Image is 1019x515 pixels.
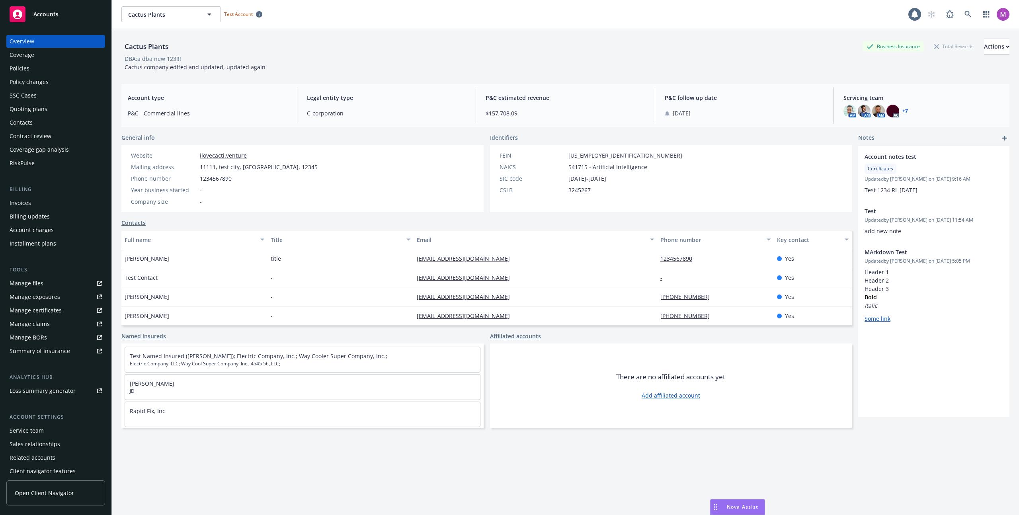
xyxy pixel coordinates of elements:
[6,438,105,451] a: Sales relationships
[568,174,606,183] span: [DATE]-[DATE]
[271,254,281,263] span: title
[660,293,716,300] a: [PHONE_NUMBER]
[10,304,62,317] div: Manage certificates
[6,318,105,330] a: Manage claims
[200,197,202,206] span: -
[271,312,273,320] span: -
[6,373,105,381] div: Analytics hub
[10,130,51,142] div: Contract review
[868,165,893,172] span: Certificates
[6,76,105,88] a: Policy changes
[10,237,56,250] div: Installment plans
[843,94,1003,102] span: Servicing team
[642,391,700,400] a: Add affiliated account
[865,152,982,161] span: Account notes test
[271,236,402,244] div: Title
[942,6,958,22] a: Report a Bug
[33,11,59,18] span: Accounts
[490,133,518,142] span: Identifiers
[130,360,475,367] span: Electric Company, LLC; Way Cool Super Company, Inc.; 4545 56, LLC;
[125,236,256,244] div: Full name
[128,94,287,102] span: Account type
[865,227,901,235] span: add new note
[6,304,105,317] a: Manage certificates
[660,274,669,281] a: -
[10,76,49,88] div: Policy changes
[10,116,33,129] div: Contacts
[6,413,105,421] div: Account settings
[6,384,105,397] a: Loss summary generator
[121,6,221,22] button: Cactus Plants
[785,293,794,301] span: Yes
[125,273,158,282] span: Test Contact
[785,273,794,282] span: Yes
[121,41,172,52] div: Cactus Plants
[858,242,1009,329] div: MArkdown TestUpdatedby [PERSON_NAME] on [DATE] 5:05 PMHeader 1Header 2Header 3Bold ItalicSome link
[486,109,645,117] span: $157,708.09
[500,186,565,194] div: CSLB
[130,388,475,395] span: JD
[858,146,1009,201] div: Account notes testCertificatesUpdatedby [PERSON_NAME] on [DATE] 9:16 AMTest 1234 RL [DATE]
[125,312,169,320] span: [PERSON_NAME]
[6,277,105,290] a: Manage files
[777,236,840,244] div: Key contact
[10,62,29,75] div: Policies
[930,41,978,51] div: Total Rewards
[121,218,146,227] a: Contacts
[6,424,105,437] a: Service team
[307,94,467,102] span: Legal entity type
[131,174,197,183] div: Phone number
[568,186,591,194] span: 3245267
[10,345,70,357] div: Summary of insurance
[6,116,105,129] a: Contacts
[568,151,682,160] span: [US_EMPLOYER_IDENTIFICATION_NUMBER]
[6,237,105,250] a: Installment plans
[616,372,725,382] span: There are no affiliated accounts yet
[865,217,1003,224] span: Updated by [PERSON_NAME] on [DATE] 11:54 AM
[923,6,939,22] a: Start snowing
[271,293,273,301] span: -
[858,105,871,117] img: photo
[865,276,1003,285] h2: Header 2
[417,255,516,262] a: [EMAIL_ADDRESS][DOMAIN_NAME]
[865,268,1003,276] h1: Header 1
[10,157,35,170] div: RiskPulse
[886,105,899,117] img: photo
[872,105,885,117] img: photo
[6,130,105,142] a: Contract review
[865,207,982,215] span: Test
[15,489,74,497] span: Open Client Navigator
[6,291,105,303] span: Manage exposures
[6,62,105,75] a: Policies
[660,312,716,320] a: [PHONE_NUMBER]
[10,210,50,223] div: Billing updates
[10,49,34,61] div: Coverage
[865,176,1003,183] span: Updated by [PERSON_NAME] on [DATE] 9:16 AM
[10,451,55,464] div: Related accounts
[710,499,765,515] button: Nova Assist
[10,224,54,236] div: Account charges
[10,277,43,290] div: Manage files
[10,331,47,344] div: Manage BORs
[121,332,166,340] a: Named insureds
[130,380,174,387] a: [PERSON_NAME]
[984,39,1009,54] div: Actions
[10,197,31,209] div: Invoices
[200,186,202,194] span: -
[863,41,924,51] div: Business Insurance
[125,63,265,71] span: Cactus company edited and updated, updated again
[6,224,105,236] a: Account charges
[865,302,877,309] em: Italic
[711,499,720,515] div: Drag to move
[774,230,852,249] button: Key contact
[902,109,908,113] a: +7
[221,10,265,18] span: Test Account
[865,285,1003,293] h3: Header 3
[568,163,647,171] span: 541715 - Artificial Intelligence
[6,210,105,223] a: Billing updates
[6,197,105,209] a: Invoices
[6,331,105,344] a: Manage BORs
[10,89,37,102] div: SSC Cases
[128,10,197,19] span: Cactus Plants
[131,197,197,206] div: Company size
